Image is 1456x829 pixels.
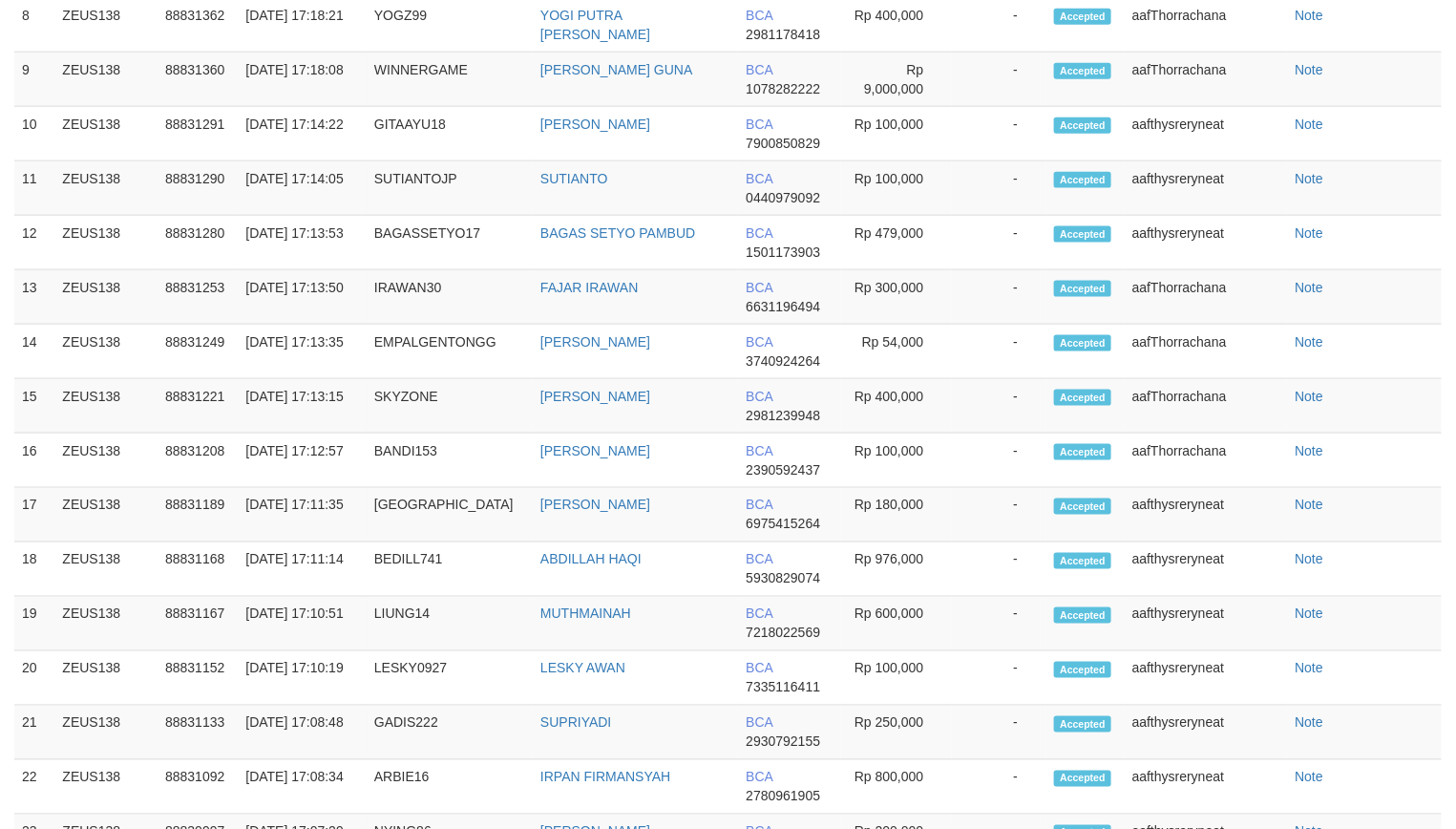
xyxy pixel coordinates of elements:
[1125,651,1288,706] td: aafthysreryneat
[54,216,158,270] td: ZEUS138
[367,706,533,760] td: GADIS222
[238,542,367,597] td: [DATE] 17:11:14
[1054,63,1111,79] span: Accepted
[238,270,367,325] td: [DATE] 17:13:50
[841,161,952,216] td: Rp 100,000
[540,280,638,295] a: FAJAR IRAWAN
[841,325,952,379] td: Rp 54,000
[238,107,367,161] td: [DATE] 17:14:22
[238,53,367,107] td: [DATE] 17:18:08
[1125,53,1288,107] td: aafThorrachana
[158,488,238,542] td: 88831189
[1054,499,1111,515] span: Accepted
[158,651,238,706] td: 88831152
[1295,334,1323,350] a: Note
[1295,171,1323,186] a: Note
[746,190,820,205] span: 0440979092
[158,270,238,325] td: 88831253
[841,379,952,434] td: Rp 400,000
[1295,8,1323,23] a: Note
[746,443,772,458] span: BCA
[367,597,533,651] td: LIUNG14
[1295,225,1323,241] a: Note
[14,434,54,488] td: 16
[158,760,238,815] td: 88831092
[1125,161,1288,216] td: aafthysreryneat
[746,171,772,186] span: BCA
[952,270,1046,325] td: -
[1295,62,1323,77] a: Note
[746,136,820,151] span: 7900850829
[1054,771,1111,787] span: Accepted
[14,760,54,815] td: 22
[158,53,238,107] td: 88831360
[952,107,1046,161] td: -
[1295,117,1323,132] a: Note
[952,325,1046,379] td: -
[746,626,820,641] span: 7218022569
[367,325,533,379] td: EMPALGENTONGG
[746,27,820,42] span: 2981178418
[14,325,54,379] td: 14
[746,680,820,695] span: 7335116411
[367,434,533,488] td: BANDI153
[841,706,952,760] td: Rp 250,000
[54,161,158,216] td: ZEUS138
[746,280,772,295] span: BCA
[54,651,158,706] td: ZEUS138
[54,325,158,379] td: ZEUS138
[14,597,54,651] td: 19
[952,542,1046,597] td: -
[841,488,952,542] td: Rp 180,000
[54,107,158,161] td: ZEUS138
[1054,390,1111,406] span: Accepted
[158,216,238,270] td: 88831280
[238,434,367,488] td: [DATE] 17:12:57
[14,488,54,542] td: 17
[367,542,533,597] td: BEDILL741
[540,225,695,241] a: BAGAS SETYO PAMBUD
[1054,662,1111,678] span: Accepted
[1054,607,1111,624] span: Accepted
[367,379,533,434] td: SKYZONE
[952,434,1046,488] td: -
[1125,270,1288,325] td: aafThorrachana
[841,597,952,651] td: Rp 600,000
[1054,444,1111,460] span: Accepted
[540,443,650,458] a: [PERSON_NAME]
[1054,172,1111,188] span: Accepted
[14,706,54,760] td: 21
[1054,9,1111,25] span: Accepted
[1054,335,1111,351] span: Accepted
[1125,325,1288,379] td: aafThorrachana
[540,498,650,513] a: [PERSON_NAME]
[952,53,1046,107] td: -
[952,651,1046,706] td: -
[952,706,1046,760] td: -
[746,353,820,369] span: 3740924264
[54,488,158,542] td: ZEUS138
[746,334,772,350] span: BCA
[746,498,772,513] span: BCA
[1295,552,1323,567] a: Note
[367,270,533,325] td: IRAWAN30
[952,379,1046,434] td: -
[1295,770,1323,785] a: Note
[952,216,1046,270] td: -
[1295,606,1323,622] a: Note
[54,379,158,434] td: ZEUS138
[54,706,158,760] td: ZEUS138
[952,760,1046,815] td: -
[14,379,54,434] td: 15
[746,81,820,96] span: 1078282222
[746,715,772,731] span: BCA
[158,379,238,434] td: 88831221
[367,107,533,161] td: GITAAYU18
[540,661,625,676] a: LESKY AWAN
[540,171,608,186] a: SUTIANTO
[1125,597,1288,651] td: aafthysreryneat
[14,542,54,597] td: 18
[1054,716,1111,733] span: Accepted
[540,334,650,350] a: [PERSON_NAME]
[367,760,533,815] td: ARBIE16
